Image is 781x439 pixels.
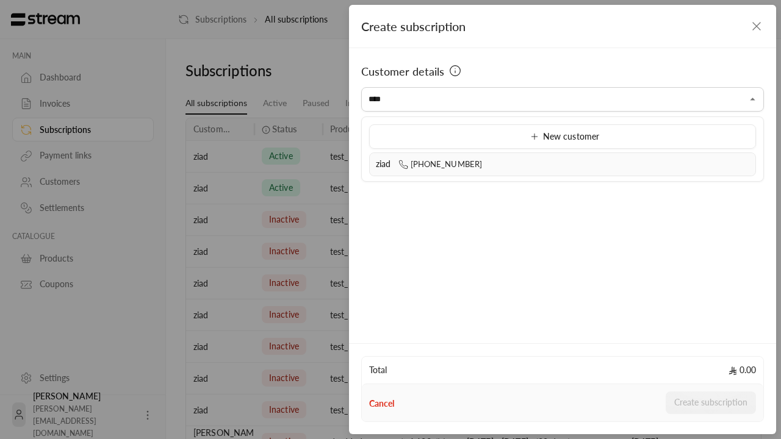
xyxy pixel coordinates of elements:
button: Cancel [369,398,394,410]
span: [PHONE_NUMBER] [398,159,483,169]
span: New customer [526,131,599,141]
button: Close [746,92,760,107]
span: ziad [376,159,391,169]
span: Customer details [361,63,444,80]
span: Create subscription [361,19,466,34]
span: 0.00 [729,364,756,376]
span: Total [369,364,387,376]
